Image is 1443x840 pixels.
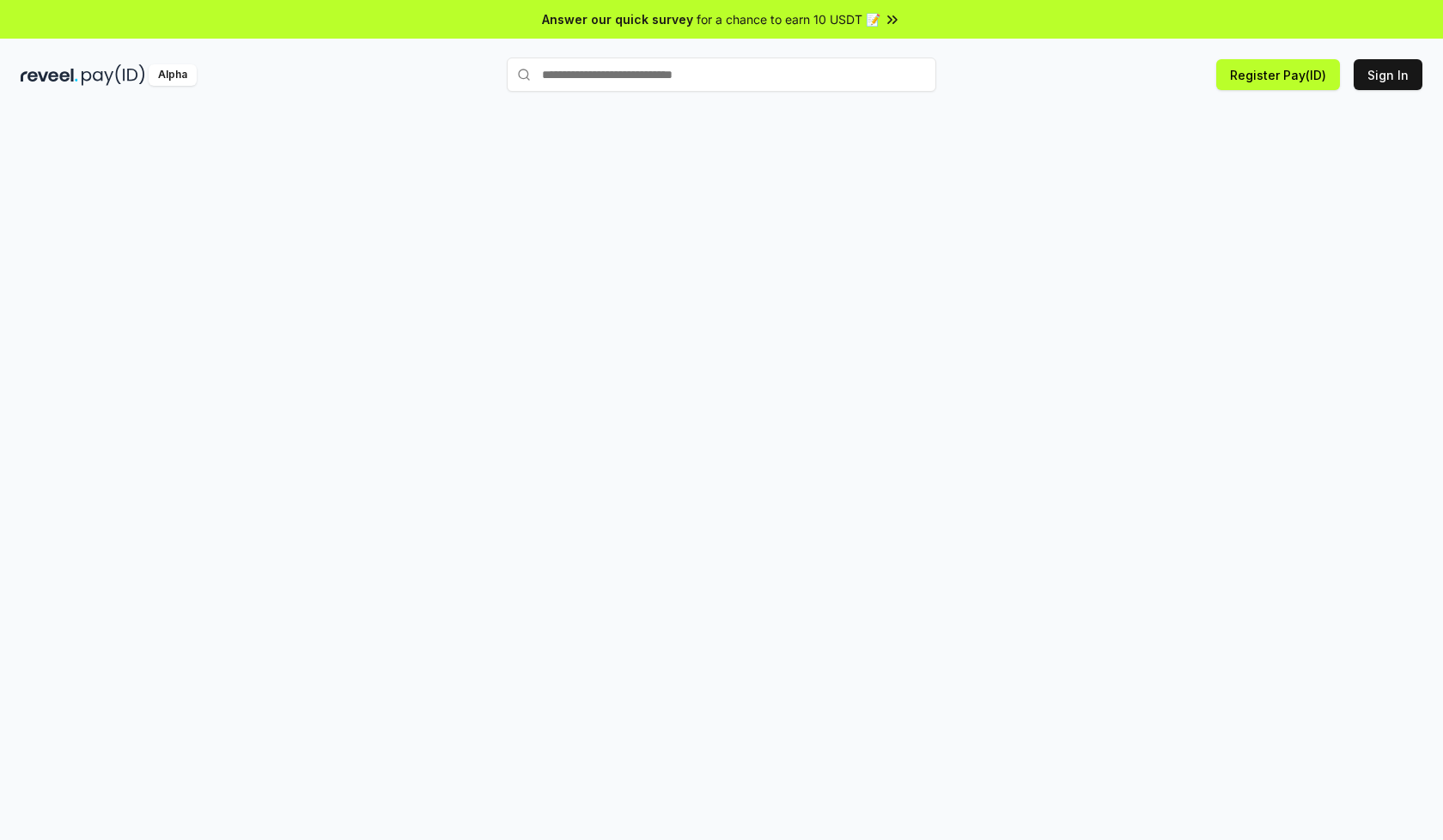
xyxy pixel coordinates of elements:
[542,10,693,28] span: Answer our quick survey
[697,10,880,28] span: for a chance to earn 10 USDT 📝
[82,64,145,86] img: pay_id
[21,64,78,86] img: reveel_dark
[1354,59,1422,90] button: Sign In
[1216,59,1340,90] button: Register Pay(ID)
[149,64,197,86] div: Alpha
